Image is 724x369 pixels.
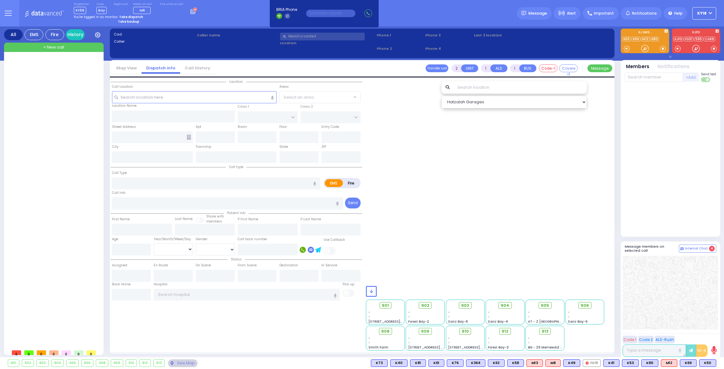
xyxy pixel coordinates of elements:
[568,319,588,324] span: Sanz Bay-5
[545,359,561,367] div: M8
[501,302,509,309] span: 904
[650,37,659,41] a: K80
[112,263,127,268] label: Assigned
[301,104,313,109] label: Cross 2
[196,237,208,242] label: Gender
[321,263,337,268] label: In Service
[82,360,93,367] div: 906
[377,33,423,38] span: Phone 1
[112,91,277,103] input: Search location here
[466,359,485,367] div: BLS
[226,165,246,169] span: Call type
[119,15,143,19] strong: Take dispatch
[377,46,423,51] span: Phone 2
[680,359,697,367] div: K69
[704,37,715,41] a: CAR6
[133,2,153,6] label: Medic on call
[699,359,716,367] div: K50
[118,19,139,24] strong: Take backup
[528,315,530,319] span: -
[539,64,558,72] button: Code-1
[581,302,589,309] span: 906
[112,103,137,108] label: Location Name
[276,7,297,12] span: BRIA Phone
[114,32,195,37] label: Cad:
[37,350,46,355] span: 0
[196,144,211,149] label: Township
[306,10,355,17] input: (000)000-00000
[279,84,289,89] label: Areas
[699,359,716,367] div: BLS
[519,64,536,72] button: BUS
[24,350,34,355] span: 0
[448,315,450,319] span: -
[112,190,125,195] label: Call Info
[428,359,444,367] div: K61
[701,72,716,77] span: Send text
[112,124,136,129] label: Street Address
[154,237,193,242] div: Year/Month/Week/Day
[111,360,123,367] div: 909
[568,315,570,319] span: -
[490,64,507,72] button: ALS
[62,350,71,355] span: 0
[112,217,130,222] label: First Name
[238,237,267,242] label: Call back number
[12,350,21,355] span: 0
[632,11,657,16] span: Notifications
[321,124,339,129] label: Entry Code
[528,10,547,16] span: Message
[343,179,360,187] label: Fire
[448,319,468,324] span: Sanz Bay-6
[112,282,131,287] label: Back Home
[488,319,508,324] span: Sanz Bay-4
[368,336,370,340] span: -
[542,328,549,334] span: 913
[279,263,298,268] label: Destination
[626,63,649,70] button: Members
[382,302,389,309] span: 901
[488,359,505,367] div: K62
[96,360,108,367] div: 908
[709,246,715,251] span: 4
[622,359,639,367] div: BLS
[622,37,631,41] a: K50
[114,39,195,44] label: Caller:
[426,64,448,72] button: Transfer call
[632,37,640,41] a: K69
[368,345,388,350] span: Smith Farm
[528,310,530,315] span: -
[154,360,165,367] div: 913
[661,359,677,367] div: ALS
[226,79,246,84] span: Location
[528,345,563,350] span: BG - 29 Merriewold S.
[238,124,247,129] label: Room
[279,144,288,149] label: State
[408,340,410,345] span: -
[594,11,614,16] span: Important
[196,124,201,129] label: Apt
[175,217,193,222] label: Last Name
[488,345,509,350] span: Forest Bay-3
[488,315,490,319] span: -
[674,11,683,16] span: Help
[371,359,388,367] div: BLS
[301,217,321,222] label: P Last Name
[66,29,85,40] a: History
[679,245,716,253] button: Internal Chat 4
[425,46,472,51] span: Phone 4
[154,282,167,287] label: Hospital
[528,336,530,340] span: -
[448,345,507,350] span: [STREET_ADDRESS][PERSON_NAME]
[526,359,543,367] div: ALS
[197,33,278,38] label: Caller name
[112,170,127,175] label: Call Type
[325,179,343,187] label: EMS
[586,362,589,365] img: red-radio-icon.svg
[680,359,697,367] div: BLS
[408,345,467,350] span: [STREET_ADDRESS][PERSON_NAME]
[587,64,612,72] button: Message
[408,315,410,319] span: -
[655,336,675,343] button: ALS-Rush
[421,328,429,334] span: 909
